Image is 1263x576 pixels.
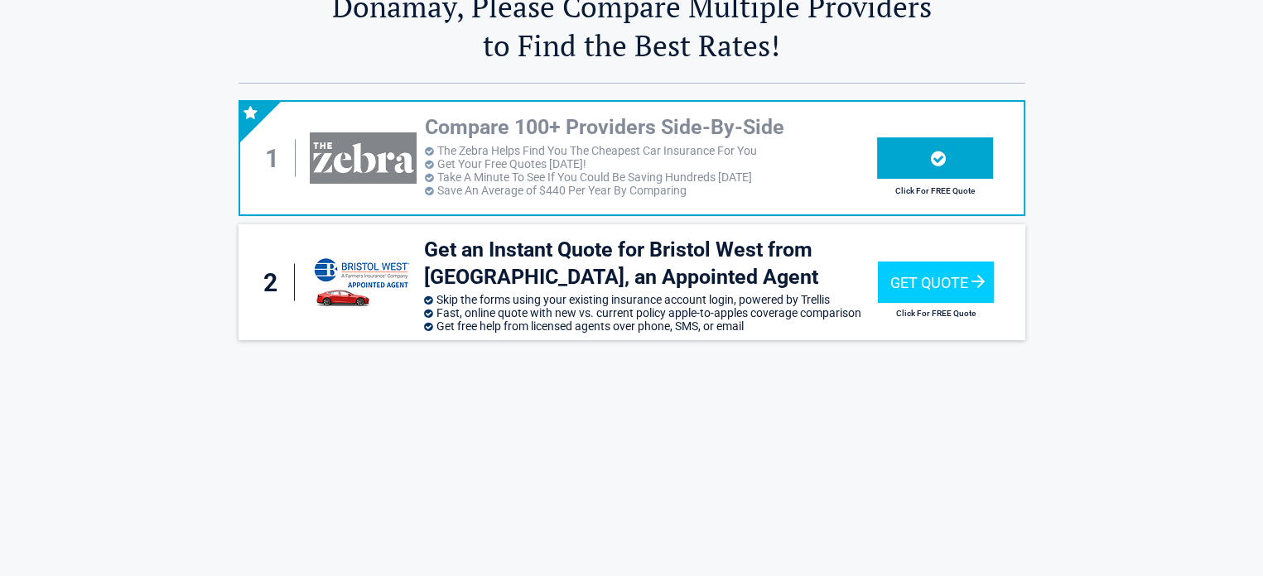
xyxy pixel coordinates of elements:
[424,237,878,290] h3: Get an Instant Quote for Bristol West from [GEOGRAPHIC_DATA], an Appointed Agent
[425,157,877,170] li: Get Your Free Quotes [DATE]!
[878,262,994,303] div: Get Quote
[310,132,416,184] img: thezebra's logo
[425,184,877,197] li: Save An Average of $440 Per Year By Comparing
[425,114,877,142] h3: Compare 100+ Providers Side-By-Side
[424,319,878,333] li: Get free help from licensed agents over phone, SMS, or email
[312,254,412,310] img: savvy's logo
[425,170,877,184] li: Take A Minute To See If You Could Be Saving Hundreds [DATE]
[424,306,878,319] li: Fast, online quote with new vs. current policy apple-to-apples coverage comparison
[255,264,295,301] div: 2
[425,144,877,157] li: The Zebra Helps Find You The Cheapest Car Insurance For You
[257,140,296,177] div: 1
[424,293,878,306] li: Skip the forms using your existing insurance account login, powered by Trellis
[878,309,994,318] h2: Click For FREE Quote
[877,186,993,195] h2: Click For FREE Quote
